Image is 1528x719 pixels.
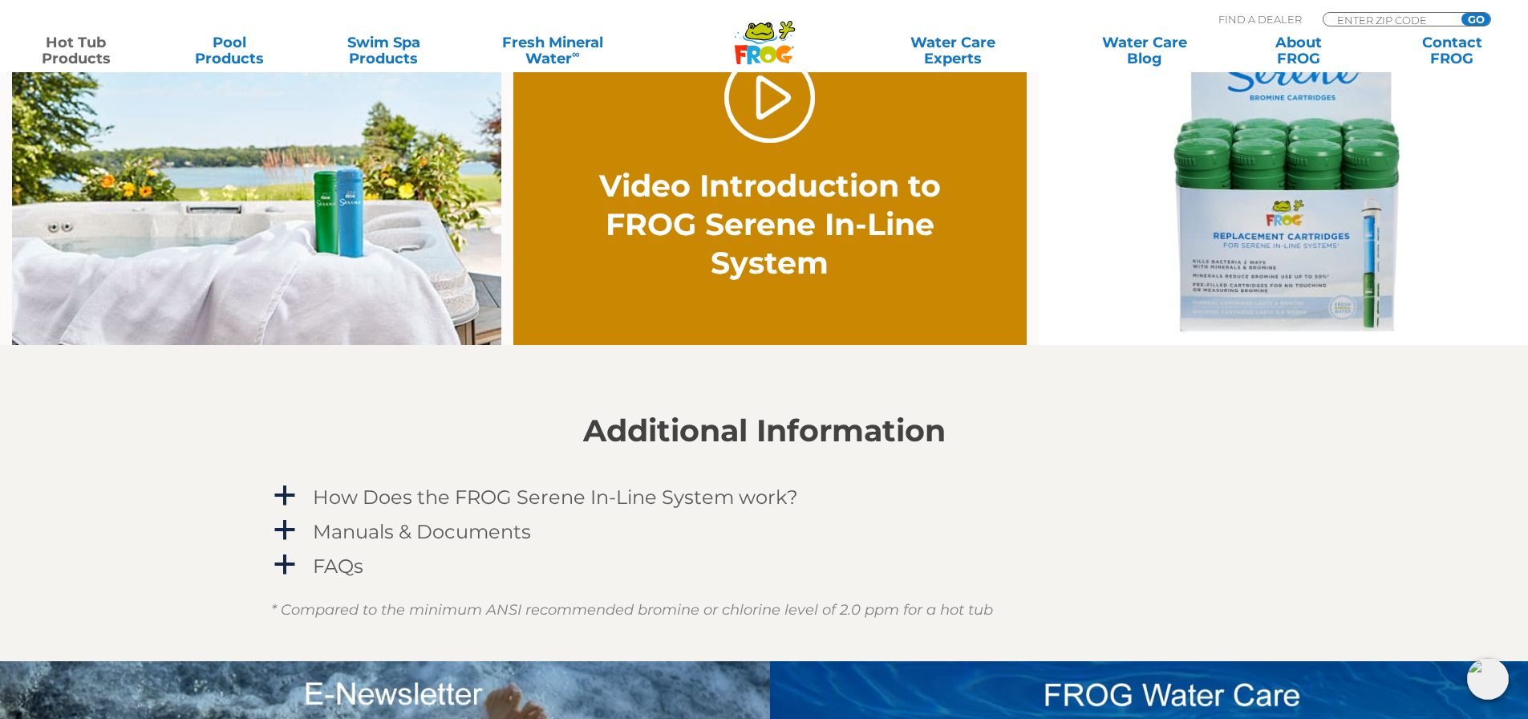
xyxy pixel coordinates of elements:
[313,555,363,577] h4: FAQs
[271,601,993,619] em: * Compared to the minimum ANSI recommended bromine or chlorine level of 2.0 ppm for a hot tub
[271,482,1258,512] a: a How Does the FROG Serene In-Line System work?
[1392,35,1512,67] a: ContactFROG
[477,35,627,67] a: Fresh MineralWater∞
[856,35,1050,67] a: Water CareExperts
[572,47,580,60] sup: ∞
[271,551,1258,581] a: a FAQs
[313,521,531,542] h4: Manuals & Documents
[271,517,1258,546] a: a Manuals & Documents
[1335,13,1444,26] input: Zip Code Form
[273,518,297,542] span: a
[1467,658,1509,700] img: openIcon
[313,486,798,508] h4: How Does the FROG Serene In-Line System work?
[273,484,297,508] span: a
[273,553,297,577] span: a
[1461,13,1490,26] input: GO
[1218,12,1302,26] p: Find A Dealer
[1084,35,1204,67] a: Water CareBlog
[724,52,815,143] a: Play Video
[324,35,444,67] a: Swim SpaProducts
[271,413,1258,449] h2: Additional Information
[16,35,136,67] a: Hot TubProducts
[590,167,950,282] h2: Video Introduction to FROG Serene In-Line System
[1238,35,1358,67] a: AboutFROG
[170,35,290,67] a: PoolProducts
